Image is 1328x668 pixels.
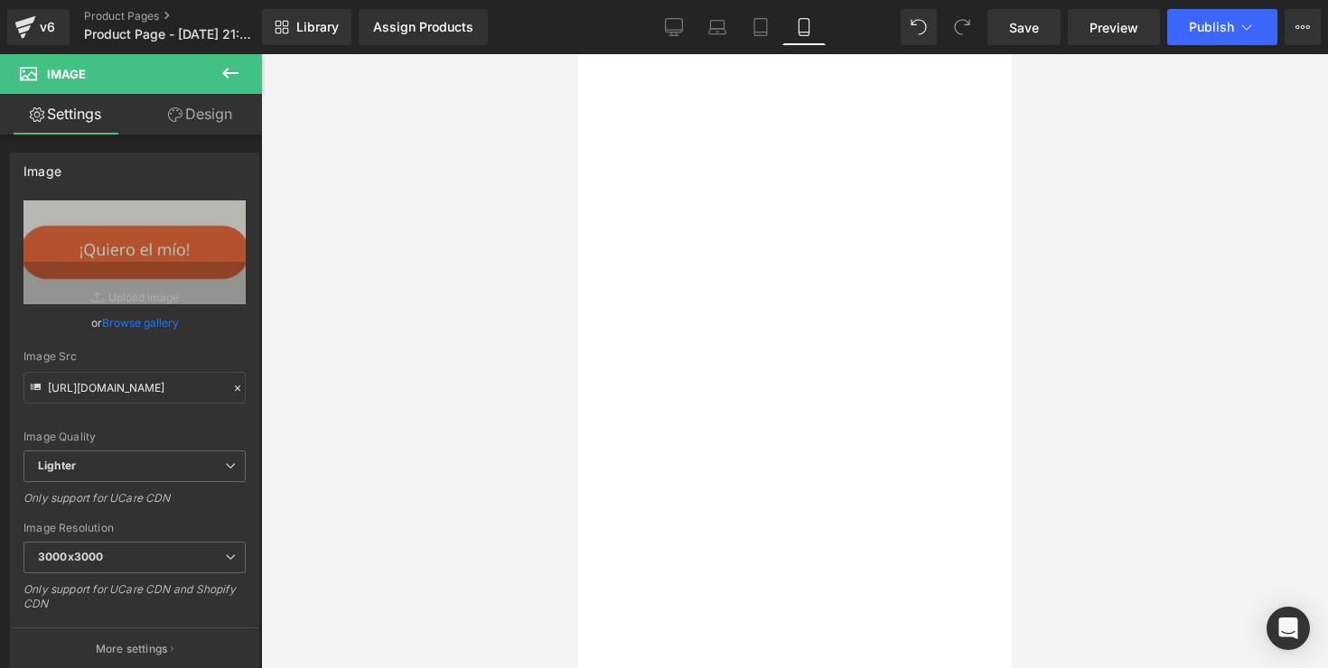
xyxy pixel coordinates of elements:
div: Image Src [23,350,246,363]
b: Lighter [38,459,76,472]
div: Only support for UCare CDN and Shopify CDN [23,582,246,623]
span: Image [47,67,86,81]
div: Assign Products [373,20,473,34]
span: Publish [1189,20,1234,34]
div: v6 [36,15,59,39]
a: Tablet [739,9,782,45]
button: Undo [901,9,937,45]
button: Redo [944,9,980,45]
a: Preview [1068,9,1160,45]
a: Design [135,94,266,135]
div: Image Quality [23,431,246,443]
span: Product Page - [DATE] 21:49:38 [84,27,257,42]
span: Library [296,19,339,35]
a: New Library [262,9,351,45]
span: Preview [1090,18,1138,37]
div: or [23,313,246,332]
a: Desktop [652,9,696,45]
div: Only support for UCare CDN [23,491,246,517]
input: Link [23,372,246,404]
p: More settings [96,641,168,657]
button: Publish [1167,9,1277,45]
button: More [1285,9,1321,45]
div: Open Intercom Messenger [1267,607,1310,650]
div: Image [23,153,61,179]
div: Image Resolution [23,522,246,534]
b: 3000x3000 [38,550,103,563]
a: Browse gallery [102,307,179,339]
a: v6 [7,9,70,45]
span: Save [1009,18,1039,37]
a: Mobile [782,9,826,45]
a: Product Pages [84,9,292,23]
a: Laptop [696,9,739,45]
